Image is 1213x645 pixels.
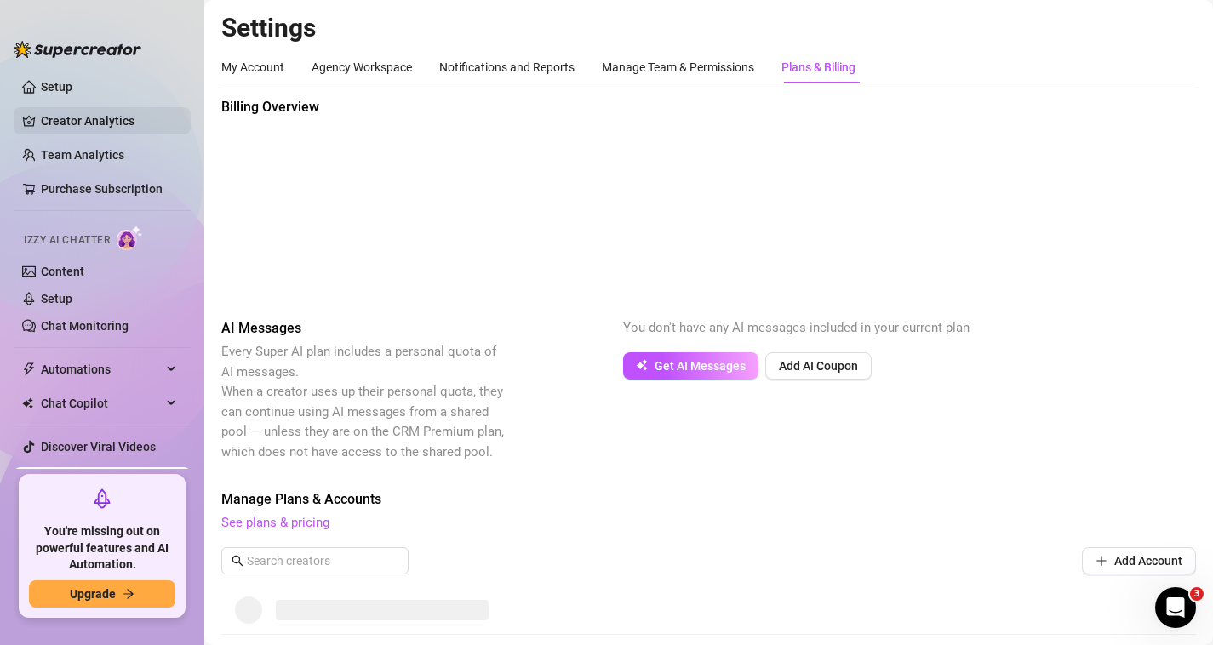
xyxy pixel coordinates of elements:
[41,107,177,134] a: Creator Analytics
[41,175,177,203] a: Purchase Subscription
[1155,587,1196,628] iframe: Intercom live chat
[221,12,1196,44] h2: Settings
[29,523,175,574] span: You're missing out on powerful features and AI Automation.
[41,356,162,383] span: Automations
[1096,555,1107,567] span: plus
[439,58,575,77] div: Notifications and Reports
[655,359,746,373] span: Get AI Messages
[22,362,36,376] span: thunderbolt
[602,58,754,77] div: Manage Team & Permissions
[781,58,855,77] div: Plans & Billing
[221,489,1196,510] span: Manage Plans & Accounts
[623,320,970,335] span: You don't have any AI messages included in your current plan
[41,440,156,454] a: Discover Viral Videos
[41,319,129,333] a: Chat Monitoring
[1114,554,1182,568] span: Add Account
[14,41,141,58] img: logo-BBDzfeDw.svg
[22,397,33,409] img: Chat Copilot
[92,488,112,509] span: rocket
[41,80,72,94] a: Setup
[312,58,412,77] div: Agency Workspace
[1082,547,1196,574] button: Add Account
[779,359,858,373] span: Add AI Coupon
[70,587,116,601] span: Upgrade
[24,232,110,248] span: Izzy AI Chatter
[221,344,504,459] span: Every Super AI plan includes a personal quota of AI messages. When a creator uses up their person...
[232,555,243,567] span: search
[41,265,84,278] a: Content
[123,588,134,600] span: arrow-right
[247,551,385,570] input: Search creators
[41,148,124,162] a: Team Analytics
[765,352,872,380] button: Add AI Coupon
[117,225,143,250] img: AI Chatter
[623,352,758,380] button: Get AI Messages
[221,515,329,530] a: See plans & pricing
[1190,587,1204,601] span: 3
[221,97,507,117] span: Billing Overview
[221,318,507,339] span: AI Messages
[41,390,162,417] span: Chat Copilot
[29,580,175,608] button: Upgradearrow-right
[221,58,284,77] div: My Account
[41,292,72,305] a: Setup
